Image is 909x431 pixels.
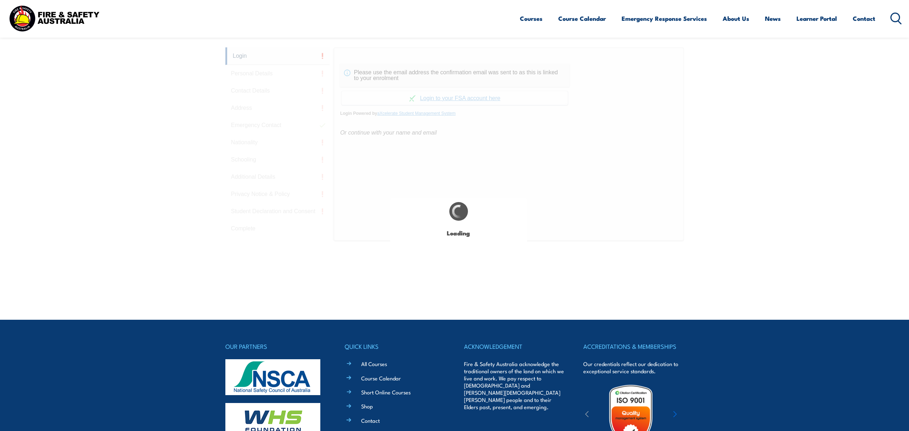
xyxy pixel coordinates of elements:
[394,225,523,242] h1: Loading
[853,9,875,28] a: Contact
[796,9,837,28] a: Learner Portal
[583,341,684,351] h4: ACCREDITATIONS & MEMBERSHIPS
[361,402,373,410] a: Shop
[361,388,411,396] a: Short Online Courses
[723,9,749,28] a: About Us
[361,417,380,424] a: Contact
[464,360,564,411] p: Fire & Safety Australia acknowledge the traditional owners of the land on which we live and work....
[662,403,725,428] img: ewpa-logo
[225,359,320,395] img: nsca-logo-footer
[345,341,445,351] h4: QUICK LINKS
[361,374,401,382] a: Course Calendar
[558,9,606,28] a: Course Calendar
[583,360,684,375] p: Our credentials reflect our dedication to exceptional service standards.
[520,9,542,28] a: Courses
[464,341,564,351] h4: ACKNOWLEDGEMENT
[361,360,387,367] a: All Courses
[765,9,781,28] a: News
[225,341,326,351] h4: OUR PARTNERS
[622,9,707,28] a: Emergency Response Services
